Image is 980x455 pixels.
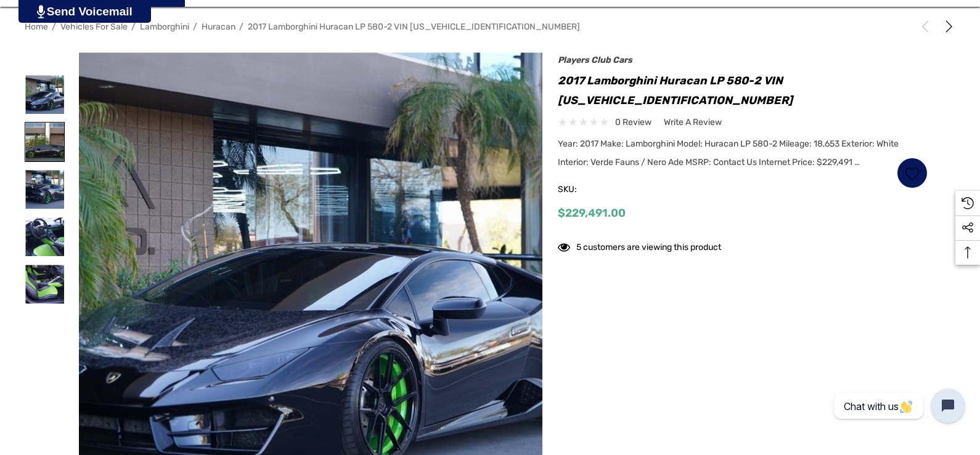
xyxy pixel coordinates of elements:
svg: Recently Viewed [962,197,974,209]
img: For Sale: 2017 Lamborghini Huracan LP 580-2 VIN ZHWUC2ZF6HLA06112 [25,75,64,114]
svg: Top [955,246,980,259]
img: For Sale: 2017 Lamborghini Huracan LP 580-2 VIN ZHWUC2ZF6HLA06112 [25,265,64,304]
a: Write a Review [664,115,722,130]
a: Players Club Cars [558,55,632,65]
a: 2017 Lamborghini Huracan LP 580-2 VIN [US_VEHICLE_IDENTIFICATION_NUMBER] [248,22,580,32]
a: Wish List [897,158,928,188]
a: Previous [919,20,936,33]
img: For Sale: 2017 Lamborghini Huracan LP 580-2 VIN ZHWUC2ZF6HLA06112 [25,123,64,161]
svg: Social Media [962,222,974,234]
img: For Sale: 2017 Lamborghini Huracan LP 580-2 VIN ZHWUC2ZF6HLA06112 [25,170,64,209]
svg: Wish List [905,166,920,180]
img: For Sale: 2017 Lamborghini Huracan LP 580-2 VIN ZHWUC2ZF6HLA06112 [25,217,64,256]
span: $229,491.00 [558,206,626,220]
h1: 2017 Lamborghini Huracan LP 580-2 VIN [US_VEHICLE_IDENTIFICATION_NUMBER] [558,71,928,110]
nav: Breadcrumb [25,16,955,38]
a: Huracan [202,22,235,32]
a: Vehicles For Sale [60,22,128,32]
a: Lamborghini [140,22,189,32]
div: 5 customers are viewing this product [558,236,721,255]
span: Write a Review [664,117,722,128]
span: Year: 2017 Make: Lamborghini Model: Huracan LP 580-2 Mileage: 18,653 Exterior: White Interior: Ve... [558,139,899,167]
span: SKU: [558,181,619,198]
a: Next [938,20,955,33]
span: 0 review [615,115,651,130]
a: Home [25,22,48,32]
img: PjwhLS0gR2VuZXJhdG9yOiBHcmF2aXQuaW8gLS0+PHN2ZyB4bWxucz0iaHR0cDovL3d3dy53My5vcmcvMjAwMC9zdmciIHhtb... [37,5,45,18]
